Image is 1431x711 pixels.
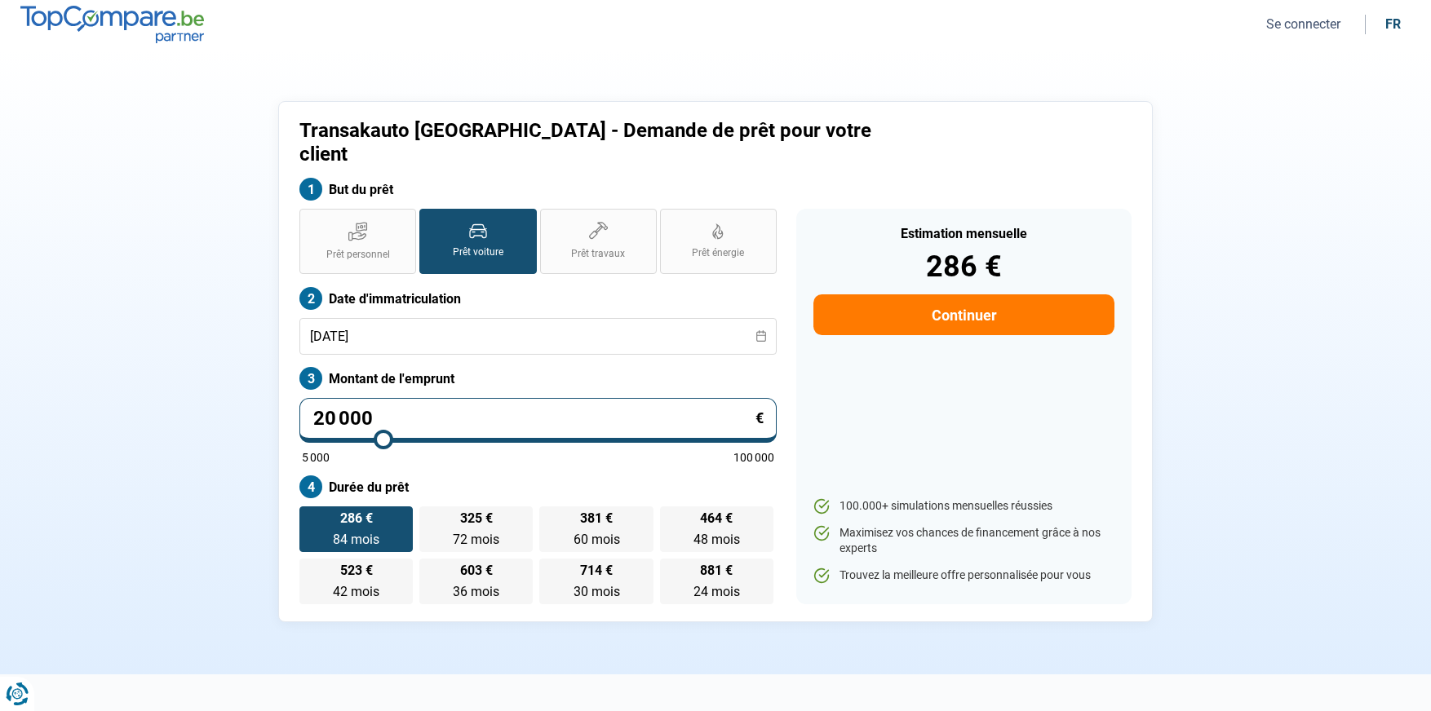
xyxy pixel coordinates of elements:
[299,367,777,390] label: Montant de l'emprunt
[453,532,499,547] span: 72 mois
[733,452,774,463] span: 100 000
[813,294,1114,335] button: Continuer
[755,411,764,426] span: €
[813,567,1114,584] li: Trouvez la meilleure offre personnalisée pour vous
[813,525,1114,557] li: Maximisez vos chances de financement grâce à nos experts
[1385,16,1401,32] div: fr
[299,318,777,355] input: jj/mm/aaaa
[340,512,373,525] span: 286 €
[813,252,1114,281] div: 286 €
[693,532,740,547] span: 48 mois
[20,6,204,42] img: TopCompare.be
[299,287,777,310] label: Date d'immatriculation
[580,564,613,577] span: 714 €
[700,512,733,525] span: 464 €
[299,119,919,166] h1: Transakauto [GEOGRAPHIC_DATA] - Demande de prêt pour votre client
[333,584,379,599] span: 42 mois
[813,227,1114,241] div: Estimation mensuelle
[574,584,620,599] span: 30 mois
[326,248,390,262] span: Prêt personnel
[692,246,744,260] span: Prêt énergie
[700,564,733,577] span: 881 €
[571,247,625,261] span: Prêt travaux
[299,475,777,498] label: Durée du prêt
[1261,15,1345,33] button: Se connecter
[460,564,493,577] span: 603 €
[460,512,493,525] span: 325 €
[302,452,330,463] span: 5 000
[299,178,777,201] label: But du prêt
[333,532,379,547] span: 84 mois
[580,512,613,525] span: 381 €
[453,245,503,259] span: Prêt voiture
[340,564,373,577] span: 523 €
[574,532,620,547] span: 60 mois
[453,584,499,599] span: 36 mois
[693,584,740,599] span: 24 mois
[813,498,1114,514] li: 100.000+ simulations mensuelles réussies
